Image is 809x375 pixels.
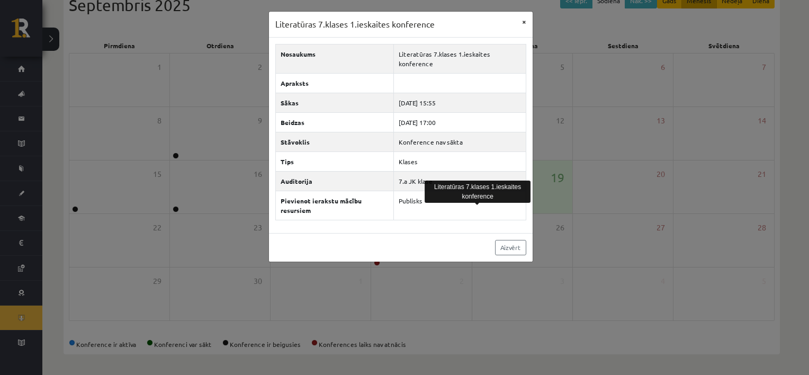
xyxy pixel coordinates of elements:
td: Konference nav sākta [393,132,526,151]
th: Auditorija [275,171,393,191]
a: Aizvērt [495,240,526,255]
th: Stāvoklis [275,132,393,151]
td: [DATE] 15:55 [393,93,526,112]
th: Sākas [275,93,393,112]
th: Nosaukums [275,44,393,73]
th: Apraksts [275,73,393,93]
td: Publisks [393,191,526,220]
td: [DATE] 17:00 [393,112,526,132]
td: Literatūras 7.klases 1.ieskaites konference [393,44,526,73]
th: Pievienot ierakstu mācību resursiem [275,191,393,220]
div: Literatūras 7.klases 1.ieskaites konference [425,181,531,203]
h3: Literatūras 7.klases 1.ieskaites konference [275,18,435,31]
th: Tips [275,151,393,171]
th: Beidzas [275,112,393,132]
button: × [516,12,533,32]
td: 7.a JK klase [393,171,526,191]
td: Klases [393,151,526,171]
